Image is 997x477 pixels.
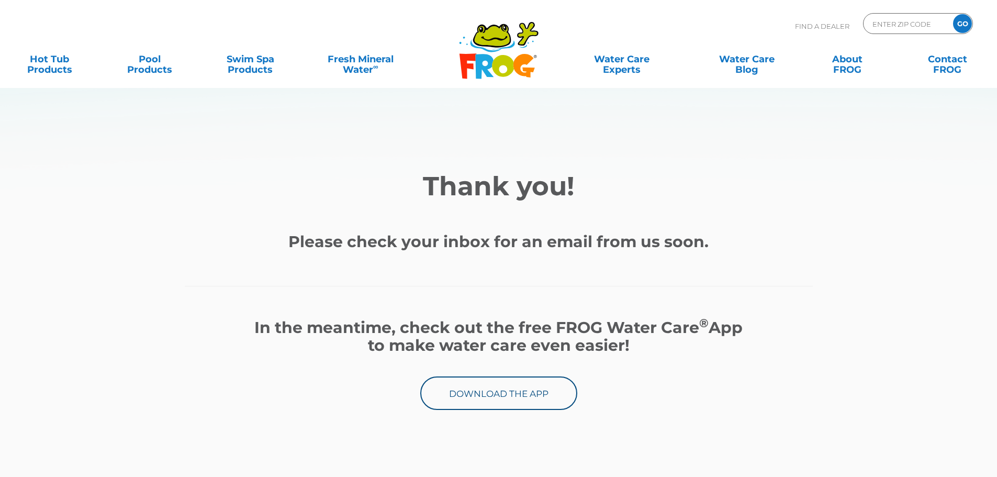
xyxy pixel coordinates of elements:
[111,49,189,70] a: PoolProducts
[795,13,849,39] p: Find A Dealer
[699,316,709,330] sup: ®
[254,318,743,337] strong: In the meantime, check out the free FROG Water Care App
[420,376,577,410] a: Download the App
[211,49,289,70] a: Swim SpaProducts
[708,49,786,70] a: Water CareBlog
[373,62,378,71] sup: ∞
[185,215,813,251] h1: Please check your inbox for an email from us soon.
[185,171,813,202] h2: Thank you!
[871,16,942,31] input: Zip Code Form
[368,336,630,355] strong: to make water care even easier!
[10,49,88,70] a: Hot TubProducts
[909,49,987,70] a: ContactFROG
[808,49,886,70] a: AboutFROG
[953,14,972,33] input: GO
[311,49,409,70] a: Fresh MineralWater∞
[558,49,685,70] a: Water CareExperts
